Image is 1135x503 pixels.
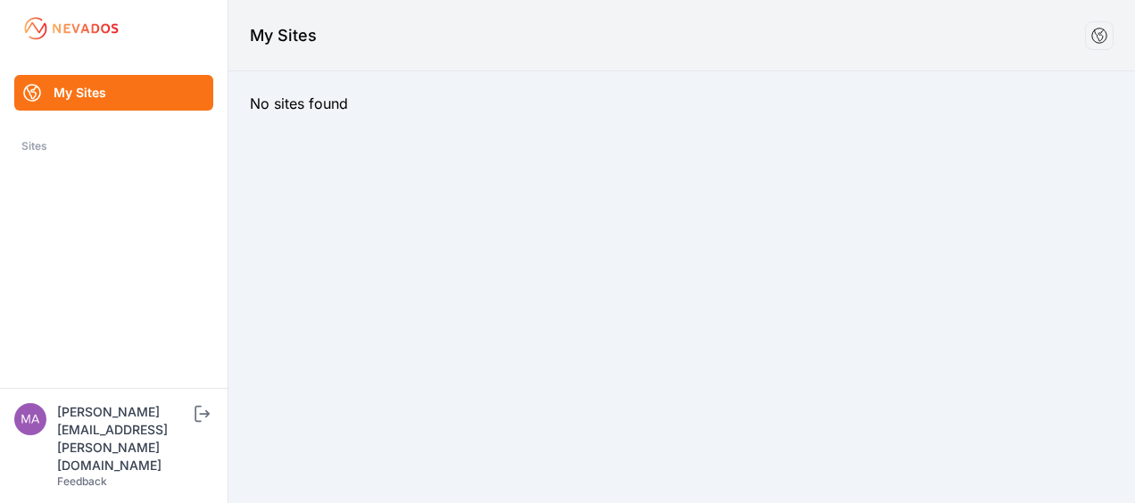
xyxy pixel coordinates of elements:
[57,474,107,488] a: Feedback
[14,75,213,111] a: My Sites
[57,403,191,474] div: [PERSON_NAME][EMAIL_ADDRESS][PERSON_NAME][DOMAIN_NAME]
[250,93,1114,114] div: No sites found
[21,14,121,43] img: Nevados
[250,23,317,48] h1: My Sites
[21,136,206,157] div: Sites
[14,403,46,435] img: matthew.smallwood@novasourcepower.com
